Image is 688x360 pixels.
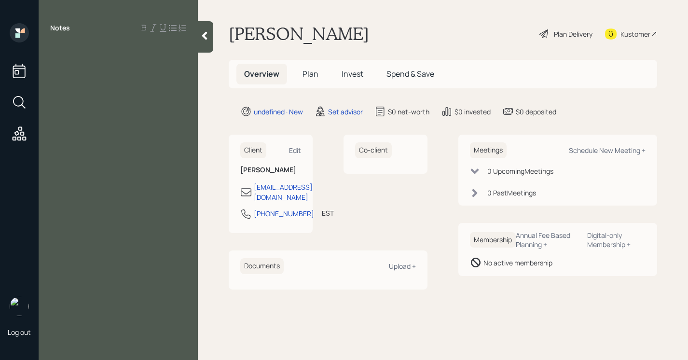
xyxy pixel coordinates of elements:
div: $0 deposited [516,107,556,117]
div: Set advisor [328,107,363,117]
label: Notes [50,23,70,33]
div: Annual Fee Based Planning + [516,231,579,249]
span: Invest [342,69,363,79]
div: No active membership [483,258,552,268]
div: 0 Upcoming Meeting s [487,166,553,176]
div: [EMAIL_ADDRESS][DOMAIN_NAME] [254,182,313,202]
span: Overview [244,69,279,79]
div: Edit [289,146,301,155]
h6: Documents [240,258,284,274]
h6: [PERSON_NAME] [240,166,301,174]
div: $0 invested [454,107,491,117]
h6: Membership [470,232,516,248]
div: [PHONE_NUMBER] [254,208,314,219]
img: retirable_logo.png [10,297,29,316]
span: Plan [303,69,318,79]
h1: [PERSON_NAME] [229,23,369,44]
div: Kustomer [620,29,650,39]
div: Schedule New Meeting + [569,146,646,155]
div: Digital-only Membership + [587,231,646,249]
h6: Client [240,142,266,158]
span: Spend & Save [386,69,434,79]
div: EST [322,208,334,218]
div: 0 Past Meeting s [487,188,536,198]
div: Upload + [389,262,416,271]
h6: Co-client [355,142,392,158]
h6: Meetings [470,142,507,158]
div: Plan Delivery [554,29,592,39]
div: $0 net-worth [388,107,429,117]
div: Log out [8,328,31,337]
div: undefined · New [254,107,303,117]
